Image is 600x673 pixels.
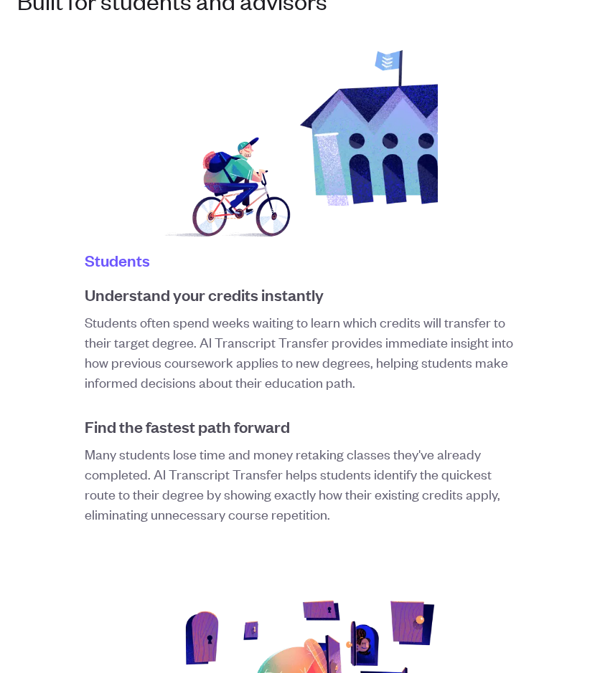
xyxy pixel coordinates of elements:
[85,415,515,438] h5: Find the fastest path forward
[85,312,515,392] p: Students often spend weeks waiting to learn which credits will transfer to their target degree. A...
[85,249,515,272] h4: Students
[85,283,515,306] h5: Understand your credits instantly
[85,444,515,524] p: Many students lose time and money retaking classes they've already completed. AI Transcript Trans...
[162,15,438,237] img: Student reviewing transcript results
